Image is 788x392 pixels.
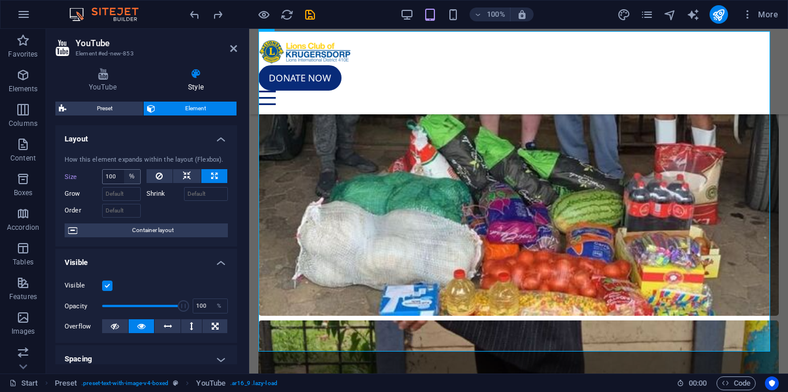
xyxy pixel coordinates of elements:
h4: Style [155,68,237,92]
span: Click to select. Double-click to edit [55,376,77,390]
button: publish [710,5,728,24]
h2: YouTube [76,38,237,48]
h4: Visible [55,249,237,270]
p: Content [10,154,36,163]
span: 00 00 [689,376,707,390]
span: Code [722,376,751,390]
span: More [742,9,778,20]
button: More [737,5,783,24]
button: pages [640,8,654,21]
span: Click to select. Double-click to edit [196,376,226,390]
button: Container layout [65,223,228,237]
div: % [211,299,227,313]
button: Code [716,376,756,390]
button: Element [144,102,237,115]
label: Overflow [65,320,102,334]
span: Element [159,102,234,115]
span: Container layout [81,223,224,237]
i: Design (Ctrl+Alt+Y) [617,8,631,21]
span: . ar16_9 .lazy-load [230,376,277,390]
p: Accordion [7,223,39,232]
button: design [617,8,631,21]
label: Opacity [65,303,102,309]
div: How this element expands within the layout (Flexbox). [65,155,228,165]
p: Columns [9,119,37,128]
h4: YouTube [55,68,155,92]
label: Shrink [147,187,184,201]
h6: Session time [677,376,707,390]
p: Elements [9,84,38,94]
i: AI Writer [686,8,700,21]
button: Usercentrics [765,376,779,390]
label: Visible [65,279,102,293]
label: Size [65,174,102,180]
input: Default [184,187,228,201]
p: Tables [13,257,33,267]
h4: Spacing [55,345,237,373]
label: Grow [65,187,102,201]
nav: breadcrumb [55,376,277,390]
iframe: To enrich screen reader interactions, please activate Accessibility in Grammarly extension settings [249,29,788,374]
a: Click to cancel selection. Double-click to open Pages [9,376,38,390]
span: Preset [70,102,140,115]
input: Default [102,204,141,218]
input: Default [102,187,141,201]
label: Order [65,204,102,218]
p: Images [12,327,35,336]
i: This element is a customizable preset [173,380,178,386]
i: Navigator [663,8,677,21]
h3: Element #ed-new-853 [76,48,214,59]
span: . preset-text-with-image-v4-boxed [81,376,168,390]
i: Pages (Ctrl+Alt+S) [640,8,654,21]
button: text_generator [686,8,700,21]
h4: Layout [55,125,237,146]
p: Features [9,292,37,301]
p: Boxes [14,188,33,197]
i: Publish [712,8,725,21]
button: navigator [663,8,677,21]
button: Preset [55,102,143,115]
span: : [697,379,699,387]
p: Favorites [8,50,37,59]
